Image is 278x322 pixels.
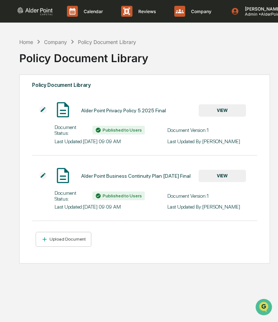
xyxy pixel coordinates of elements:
iframe: Open customer support [255,298,274,318]
span: Pylon [72,123,88,129]
div: 🖐️ [7,92,13,98]
a: 🖐️Preclearance [4,89,50,102]
div: Home [19,39,33,45]
div: Document Version: 1 [167,193,258,199]
img: Additional Document Icon [39,172,47,179]
button: Start new chat [124,58,132,67]
p: Company [185,9,215,14]
span: Attestations [60,92,90,99]
div: Company [44,39,67,45]
div: Last Updated: [DATE] 09:09 AM [55,138,145,144]
span: Published to Users [103,193,142,198]
div: Start new chat [25,56,119,63]
button: Upload Document [36,232,91,247]
div: Alder Point Business Continuity Plan [DATE] Final [81,173,191,179]
img: Document Icon [54,101,72,119]
div: Last Updated By: [PERSON_NAME] [167,138,258,144]
a: Powered byPylon [51,123,88,129]
button: VIEW [199,170,246,182]
span: Published to Users [103,128,142,133]
img: 1746055101610-c473b297-6a78-478c-a979-82029cc54cd1 [7,56,20,69]
div: Upload Document [48,237,86,242]
div: We're available if you need us! [25,63,92,69]
div: Policy Document Library [32,80,257,90]
div: 🗄️ [53,92,59,98]
div: Last Updated: [DATE] 09:09 AM [55,204,145,210]
div: Document Status: [55,124,145,136]
span: Data Lookup [15,105,46,113]
div: Document Status: [55,190,145,202]
div: Last Updated By: [PERSON_NAME] [167,204,258,210]
p: Reviews [132,9,160,14]
img: logo [17,7,52,15]
img: Additional Document Icon [39,106,47,113]
button: VIEW [199,104,246,117]
span: Preclearance [15,92,47,99]
p: How can we help? [7,15,132,27]
img: Document Icon [54,166,72,185]
div: Policy Document Library [78,39,136,45]
div: Document Version: 1 [167,127,258,133]
a: 🔎Data Lookup [4,102,49,116]
p: Calendar [78,9,107,14]
div: 🔎 [7,106,13,112]
div: Alder Point Privacy Policy 5.2025 Final [81,108,166,113]
div: Policy Document Library [19,46,270,65]
a: 🗄️Attestations [50,89,93,102]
